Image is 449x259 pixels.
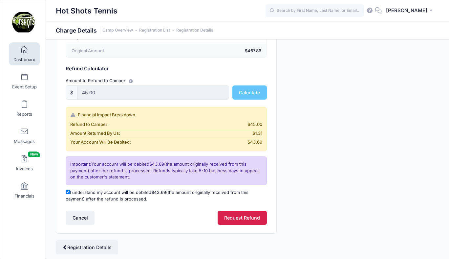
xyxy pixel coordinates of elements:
input: I understand my account will be debited$43.69(the amount originally received from this payment) a... [66,190,70,194]
a: Messages [9,124,40,147]
span: Refund to Camper: [70,121,109,128]
a: Event Setup [9,70,40,93]
span: $43.69 [151,190,166,195]
a: Hot Shots Tennis [0,7,46,38]
div: Your account will be debited (the amount originally received from this payment) after the refund ... [66,156,267,185]
button: [PERSON_NAME] [382,3,439,18]
a: Financials [9,179,40,202]
a: Dashboard [9,42,40,65]
span: Dashboard [13,57,35,62]
input: Search by First Name, Last Name, or Email... [266,4,364,17]
span: Messages [14,139,35,144]
td: $467.86 [114,44,267,58]
div: Financial Impact Breakdown [70,112,262,118]
label: I understand my account will be debited (the amount originally received from this payment) after ... [66,189,267,202]
span: Amount Returned By Us: [70,130,120,137]
div: Amount to Refund to Camper [63,77,270,84]
td: Original Amount [66,44,114,58]
button: Request Refund [218,211,267,225]
div: $ [66,85,78,100]
span: Invoices [16,166,33,172]
span: New [28,152,40,157]
span: Reports [16,111,32,117]
a: Reports [9,97,40,120]
span: $43.69 [149,161,164,167]
h1: Hot Shots Tennis [56,3,118,18]
h5: Refund Calculator [66,66,267,72]
a: Registration Details [56,240,118,254]
span: Financials [14,193,34,199]
a: Registration List [139,28,170,33]
span: Your Account Will Be Debited: [70,139,131,146]
a: Registration Details [176,28,213,33]
img: Hot Shots Tennis [11,10,36,35]
span: $45.00 [247,121,262,128]
a: InvoicesNew [9,152,40,175]
input: 0.00 [77,85,229,100]
span: [PERSON_NAME] [386,7,427,14]
span: $43.69 [247,139,262,146]
button: Cancel [66,211,95,225]
span: $1.31 [252,130,262,137]
span: Event Setup [12,84,37,90]
h1: Charge Details [56,27,213,34]
span: Important: [70,161,91,167]
a: Camp Overview [102,28,133,33]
